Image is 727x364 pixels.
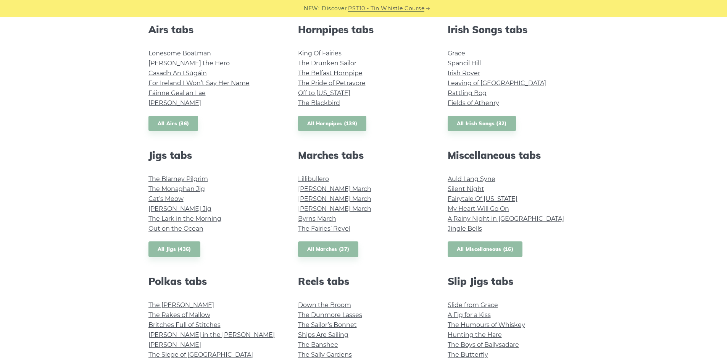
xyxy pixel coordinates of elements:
[148,205,211,212] a: [PERSON_NAME] Jig
[448,70,480,77] a: Irish Rover
[148,60,230,67] a: [PERSON_NAME] the Hero
[348,4,424,13] a: PST10 - Tin Whistle Course
[448,195,517,202] a: Fairytale Of [US_STATE]
[448,116,516,131] a: All Irish Songs (32)
[298,341,338,348] a: The Banshee
[148,351,253,358] a: The Siege of [GEOGRAPHIC_DATA]
[148,225,203,232] a: Out on the Ocean
[448,24,579,36] h2: Irish Songs tabs
[298,185,371,193] a: [PERSON_NAME] March
[448,99,499,107] a: Fields of Athenry
[298,24,429,36] h2: Hornpipes tabs
[448,241,523,257] a: All Miscellaneous (16)
[298,225,350,232] a: The Fairies’ Revel
[448,185,484,193] a: Silent Night
[298,70,363,77] a: The Belfast Hornpipe
[448,351,488,358] a: The Butterfly
[148,341,201,348] a: [PERSON_NAME]
[298,215,336,222] a: Byrns March
[148,275,280,287] h2: Polkas tabs
[298,175,329,183] a: Lillibullero
[448,149,579,161] h2: Miscellaneous tabs
[298,149,429,161] h2: Marches tabs
[148,331,275,338] a: [PERSON_NAME] in the [PERSON_NAME]
[148,79,250,87] a: For Ireland I Won’t Say Her Name
[448,225,482,232] a: Jingle Bells
[148,99,201,107] a: [PERSON_NAME]
[148,70,207,77] a: Casadh An tSúgáin
[148,311,210,319] a: The Rakes of Mallow
[148,175,208,183] a: The Blarney Pilgrim
[148,215,221,222] a: The Lark in the Morning
[448,301,498,309] a: Slide from Grace
[298,331,348,338] a: Ships Are Sailing
[448,215,564,222] a: A Rainy Night in [GEOGRAPHIC_DATA]
[148,149,280,161] h2: Jigs tabs
[148,241,200,257] a: All Jigs (436)
[298,311,362,319] a: The Dunmore Lasses
[298,275,429,287] h2: Reels tabs
[298,79,366,87] a: The Pride of Petravore
[448,275,579,287] h2: Slip Jigs tabs
[448,331,502,338] a: Hunting the Hare
[448,89,487,97] a: Rattling Bog
[322,4,347,13] span: Discover
[148,89,206,97] a: Fáinne Geal an Lae
[148,185,205,193] a: The Monaghan Jig
[448,60,481,67] a: Spancil Hill
[148,50,211,57] a: Lonesome Boatman
[148,301,214,309] a: The [PERSON_NAME]
[298,60,356,67] a: The Drunken Sailor
[148,116,198,131] a: All Airs (36)
[448,79,546,87] a: Leaving of [GEOGRAPHIC_DATA]
[298,321,357,328] a: The Sailor’s Bonnet
[298,50,342,57] a: King Of Fairies
[298,301,351,309] a: Down the Broom
[298,351,352,358] a: The Sally Gardens
[298,89,350,97] a: Off to [US_STATE]
[298,195,371,202] a: [PERSON_NAME] March
[298,116,367,131] a: All Hornpipes (139)
[448,205,509,212] a: My Heart Will Go On
[148,24,280,36] h2: Airs tabs
[448,321,525,328] a: The Humours of Whiskey
[448,341,519,348] a: The Boys of Ballysadare
[448,50,465,57] a: Grace
[448,175,495,183] a: Auld Lang Syne
[304,4,319,13] span: NEW:
[448,311,491,319] a: A Fig for a Kiss
[298,241,359,257] a: All Marches (37)
[148,195,184,202] a: Cat’s Meow
[148,321,221,328] a: Britches Full of Stitches
[298,205,371,212] a: [PERSON_NAME] March
[298,99,340,107] a: The Blackbird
